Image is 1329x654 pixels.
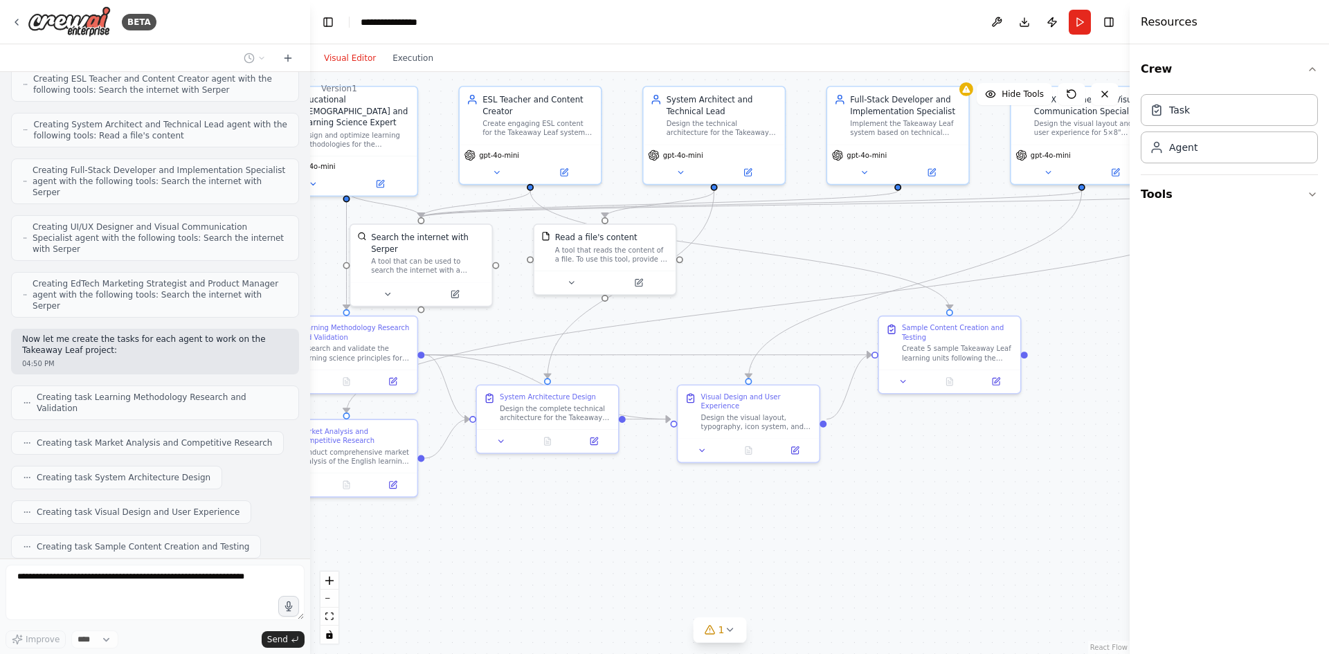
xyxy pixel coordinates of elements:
[277,50,299,66] button: Start a new chat
[899,165,964,179] button: Open in side panel
[1034,119,1146,138] div: Design the visual layout and user experience for 5×8" Takeaway Leaf pages, create icon systems an...
[574,435,613,448] button: Open in side panel
[322,478,370,492] button: No output available
[316,50,384,66] button: Visual Editor
[1169,140,1197,154] div: Agent
[1141,14,1197,30] h4: Resources
[37,541,249,552] span: Creating task Sample Content Creation and Testing
[296,162,336,171] span: gpt-4o-mini
[6,630,66,648] button: Improve
[642,86,786,185] div: System Architect and Technical LeadDesign the technical architecture for the Takeaway Leaf system...
[37,437,272,448] span: Creating task Market Analysis and Competitive Research
[850,94,961,117] div: Full-Stack Developer and Implementation Specialist
[424,413,469,464] g: Edge from e9e4aea8-2b35-426f-b6d2-82b2df5000ff to 41f7e919-1812-4ea7-b0dd-a6470936d7bd
[424,349,469,425] g: Edge from a4a52e3b-9b7f-4960-a8e7-562134eb4cbb to 41f7e919-1812-4ea7-b0dd-a6470936d7bd
[299,344,410,363] div: Research and validate the learning science principles for the Takeaway Leaf system. Analyze curre...
[826,86,969,185] div: Full-Stack Developer and Implementation SpecialistImplement the Takeaway Leaf system based on tec...
[500,392,596,401] div: System Architecture Design
[26,634,60,645] span: Improve
[350,224,493,307] div: SerperDevToolSearch the internet with SerperA tool that can be used to search the internet with a...
[701,392,813,411] div: Visual Design and User Experience
[1090,644,1128,651] a: React Flow attribution
[238,50,271,66] button: Switch to previous chat
[555,246,669,264] div: A tool that reads the content of a file. To use this tool, provide a 'file_path' parameter with t...
[37,392,287,414] span: Creating task Learning Methodology Research and Validation
[626,413,671,425] g: Edge from 41f7e919-1812-4ea7-b0dd-a6470936d7bd to 21afb4e7-fff5-4aa0-974e-2178fdfd7aae
[318,12,338,32] button: Hide left sidebar
[33,119,287,141] span: Creating System Architect and Technical Lead agent with the following tools: Read a file's content
[694,617,747,643] button: 1
[267,634,288,645] span: Send
[724,444,772,457] button: No output available
[1034,94,1146,117] div: UI/UX Designer and Visual Communication Specialist
[1141,175,1318,214] button: Tools
[850,119,961,138] div: Implement the Takeaway Leaf system based on technical specifications, create content generation t...
[1141,50,1318,89] button: Crew
[541,232,550,241] img: FileReadTool
[1002,89,1044,100] span: Hide Tools
[500,404,611,423] div: Design the complete technical architecture for the Takeaway Leaf system based on the provided LLM...
[715,165,780,179] button: Open in side panel
[847,151,887,160] span: gpt-4o-mini
[667,94,778,117] div: System Architect and Technical Lead
[542,191,720,379] g: Edge from e6c1779f-26b1-4b9a-b66c-80fb7692af8a to 41f7e919-1812-4ea7-b0dd-a6470936d7bd
[33,278,287,311] span: Creating EdTech Marketing Strategist and Product Manager agent with the following tools: Search t...
[275,419,418,498] div: Market Analysis and Competitive ResearchConduct comprehensive market analysis of the English lear...
[320,608,338,626] button: fit view
[361,15,433,29] nav: breadcrumb
[663,151,703,160] span: gpt-4o-mini
[415,191,1271,217] g: Edge from 842ea92e-6ede-4b60-bec6-4deacb59ed7a to 09198baf-afe6-41e6-87d7-caf15dbb085b
[1099,12,1119,32] button: Hide right sidebar
[1031,151,1071,160] span: gpt-4o-mini
[384,50,442,66] button: Execution
[1083,165,1148,179] button: Open in side panel
[902,344,1013,363] div: Create 5 sample Takeaway Leaf learning units following the strict JSON specification for differen...
[415,191,903,217] g: Edge from b398e3b7-c403-4eb8-a704-4da0198ca4a9 to 09198baf-afe6-41e6-87d7-caf15dbb085b
[275,316,418,394] div: Learning Methodology Research and ValidationResearch and validate the learning science principles...
[606,276,671,290] button: Open in side panel
[458,86,602,185] div: ESL Teacher and Content CreatorCreate engaging ESL content for the Takeaway Leaf system following...
[902,323,1013,342] div: Sample Content Creation and Testing
[33,165,287,198] span: Creating Full-Stack Developer and Implementation Specialist agent with the following tools: Searc...
[415,191,536,217] g: Edge from 4daa3d07-9d1f-46a2-93af-00a6630e91e0 to 09198baf-afe6-41e6-87d7-caf15dbb085b
[476,384,619,453] div: System Architecture DesignDesign the complete technical architecture for the Takeaway Leaf system...
[667,119,778,138] div: Design the technical architecture for the Takeaway Leaf system, including JSON schema validation,...
[122,14,156,30] div: BETA
[22,334,288,356] p: Now let me create the tasks for each agent to work on the Takeaway Leaf project:
[37,472,210,483] span: Creating task System Architecture Design
[482,94,594,117] div: ESL Teacher and Content Creator
[37,507,239,518] span: Creating task Visual Design and User Experience
[299,427,410,446] div: Market Analysis and Competitive Research
[532,165,597,179] button: Open in side panel
[977,83,1052,105] button: Hide Tools
[373,478,413,492] button: Open in side panel
[373,374,413,388] button: Open in side panel
[299,323,410,342] div: Learning Methodology Research and Validation
[533,224,676,296] div: FileReadToolRead a file's contentA tool that reads the content of a file. To use this tool, provi...
[479,151,519,160] span: gpt-4o-mini
[33,221,287,255] span: Creating UI/UX Designer and Visual Communication Specialist agent with the following tools: Searc...
[320,572,338,590] button: zoom in
[482,119,594,138] div: Create engaging ESL content for the Takeaway Leaf system following the strict JSON specification....
[299,448,410,466] div: Conduct comprehensive market analysis of the English learning and EdTech space, focusing on micro...
[320,590,338,608] button: zoom out
[718,623,725,637] span: 1
[525,191,955,309] g: Edge from 4daa3d07-9d1f-46a2-93af-00a6630e91e0 to 1c253890-6839-4ab7-8cdb-bf9e8f5d9875
[371,257,485,275] div: A tool that can be used to search the internet with a search_query. Supports different search typ...
[33,73,287,96] span: Creating ESL Teacher and Content Creator agent with the following tools: Search the internet with...
[424,349,871,361] g: Edge from a4a52e3b-9b7f-4960-a8e7-562134eb4cbb to 1c253890-6839-4ab7-8cdb-bf9e8f5d9875
[278,596,299,617] button: Click to speak your automation idea
[341,191,1271,412] g: Edge from 842ea92e-6ede-4b60-bec6-4deacb59ed7a to e9e4aea8-2b35-426f-b6d2-82b2df5000ff
[1010,86,1153,185] div: UI/UX Designer and Visual Communication SpecialistDesign the visual layout and user experience fo...
[320,572,338,644] div: React Flow controls
[976,374,1015,388] button: Open in side panel
[341,191,352,309] g: Edge from 4b7f0e0f-a581-489b-9718-0ce30da8b65a to a4a52e3b-9b7f-4960-a8e7-562134eb4cbb
[347,177,413,191] button: Open in side panel
[1169,103,1190,117] div: Task
[299,94,410,129] div: Educational [DEMOGRAPHIC_DATA] and Learning Science Expert
[775,444,815,457] button: Open in side panel
[555,232,638,244] div: Read a file's content
[275,86,418,197] div: Educational [DEMOGRAPHIC_DATA] and Learning Science ExpertDesign and optimize learning methodolog...
[878,316,1021,394] div: Sample Content Creation and TestingCreate 5 sample Takeaway Leaf learning units following the str...
[299,131,410,149] div: Design and optimize learning methodologies for the Takeaway Leaf English learning system, ensurin...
